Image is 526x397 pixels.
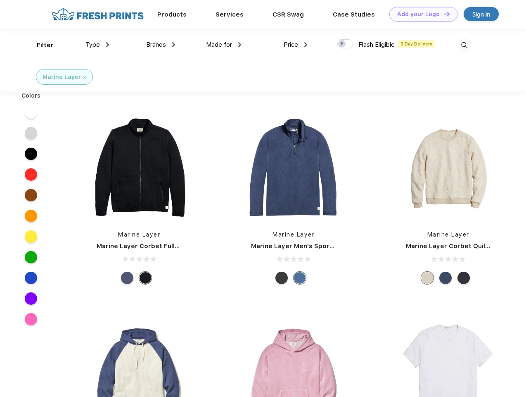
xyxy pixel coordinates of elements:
div: Navy Heather [439,272,452,284]
a: Marine Layer [272,231,315,238]
div: Charcoal [457,272,470,284]
img: fo%20logo%202.webp [49,7,146,22]
span: 5 Day Delivery [398,40,435,48]
div: Deep Denim [294,272,306,284]
img: func=resize&h=266 [239,112,348,222]
div: Colors [15,91,47,100]
div: Sign in [472,10,490,19]
a: Products [157,11,187,18]
div: Black [139,272,152,284]
img: filter_cancel.svg [83,76,86,79]
img: dropdown.png [106,42,109,47]
span: Flash Eligible [358,41,395,48]
a: Services [216,11,244,18]
div: Marine Layer [43,73,81,81]
a: Marine Layer [427,231,469,238]
div: Charcoal [275,272,288,284]
div: Oat Heather [421,272,434,284]
span: Brands [146,41,166,48]
img: dropdown.png [304,42,307,47]
a: Sign in [464,7,499,21]
img: dropdown.png [238,42,241,47]
div: Add your Logo [397,11,440,18]
a: Marine Layer Men's Sport Quarter Zip [251,242,371,250]
span: Type [85,41,100,48]
img: desktop_search.svg [457,38,471,52]
a: Marine Layer [118,231,160,238]
img: DT [444,12,450,16]
span: Price [284,41,298,48]
a: CSR Swag [272,11,304,18]
span: Made for [206,41,232,48]
img: dropdown.png [172,42,175,47]
div: Filter [37,41,54,50]
a: Marine Layer Corbet Full-Zip Jacket [97,242,211,250]
div: Navy [121,272,133,284]
img: func=resize&h=266 [84,112,194,222]
img: func=resize&h=266 [393,112,503,222]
